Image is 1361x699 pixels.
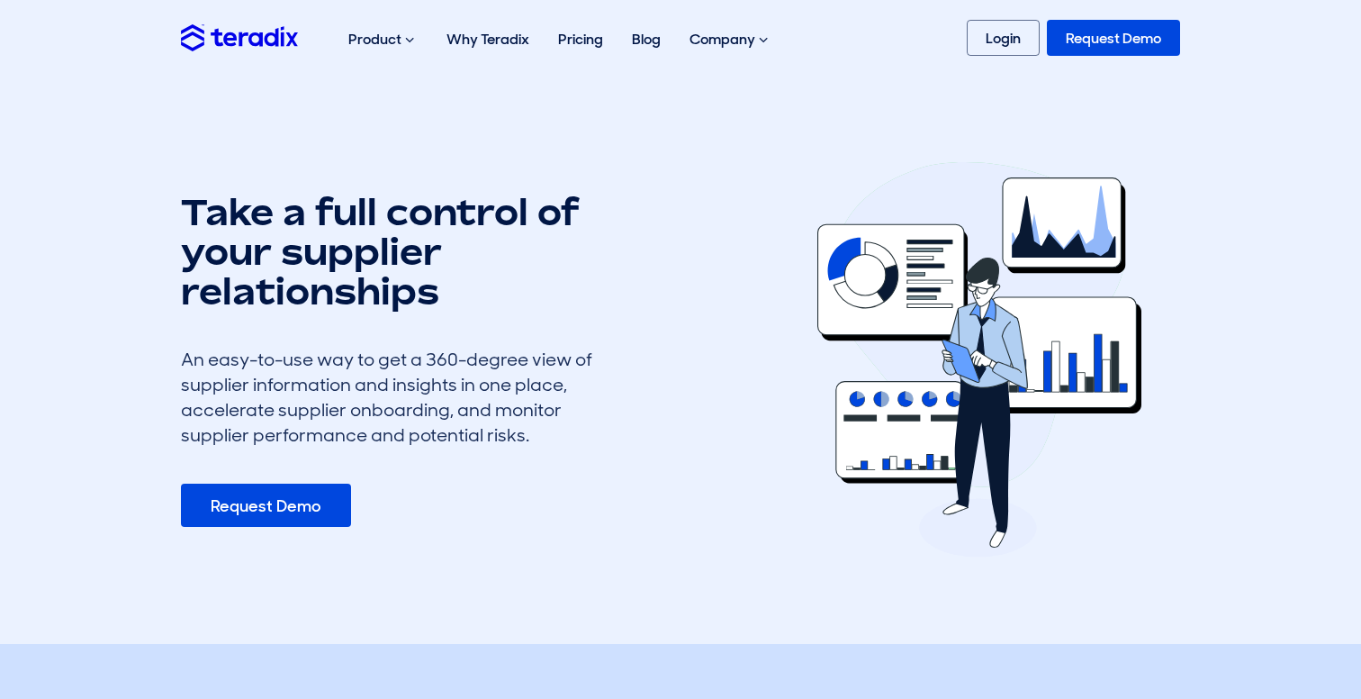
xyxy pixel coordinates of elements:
a: Request Demo [1047,20,1180,56]
div: Product [334,11,432,68]
a: Pricing [544,11,617,68]
a: Blog [617,11,675,68]
div: An easy-to-use way to get a 360-degree view of supplier information and insights in one place, ac... [181,347,613,448]
h1: Take a full control of your supplier relationships [181,192,613,311]
a: Request Demo [181,484,351,527]
a: Login [967,20,1040,56]
img: erfx feature [817,162,1141,558]
a: Why Teradix [432,11,544,68]
img: Teradix logo [181,24,298,50]
div: Company [675,11,786,68]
